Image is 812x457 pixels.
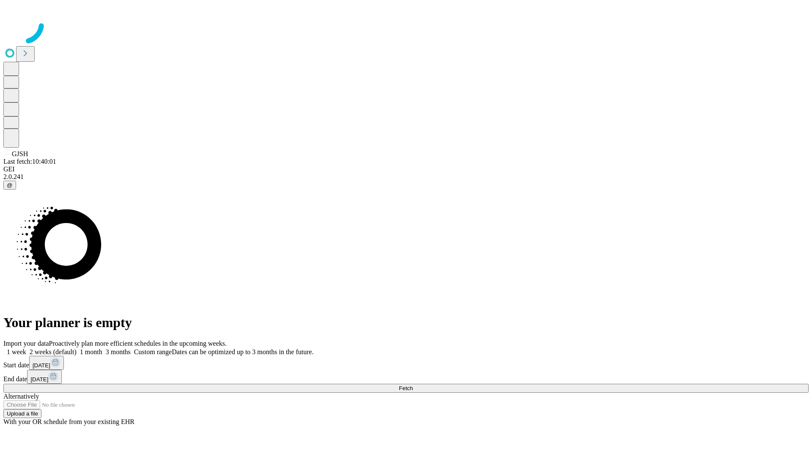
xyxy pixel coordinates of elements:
[3,181,16,190] button: @
[3,165,809,173] div: GEI
[7,348,26,355] span: 1 week
[3,356,809,370] div: Start date
[3,340,49,347] span: Import your data
[106,348,131,355] span: 3 months
[3,384,809,393] button: Fetch
[12,150,28,157] span: GJSH
[49,340,227,347] span: Proactively plan more efficient schedules in the upcoming weeks.
[3,173,809,181] div: 2.0.241
[30,348,77,355] span: 2 weeks (default)
[29,356,64,370] button: [DATE]
[172,348,313,355] span: Dates can be optimized up to 3 months in the future.
[27,370,62,384] button: [DATE]
[3,409,41,418] button: Upload a file
[33,362,50,369] span: [DATE]
[3,393,39,400] span: Alternatively
[30,376,48,383] span: [DATE]
[399,385,413,391] span: Fetch
[3,315,809,330] h1: Your planner is empty
[7,182,13,188] span: @
[3,370,809,384] div: End date
[80,348,102,355] span: 1 month
[3,418,134,425] span: With your OR schedule from your existing EHR
[134,348,172,355] span: Custom range
[3,158,56,165] span: Last fetch: 10:40:01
